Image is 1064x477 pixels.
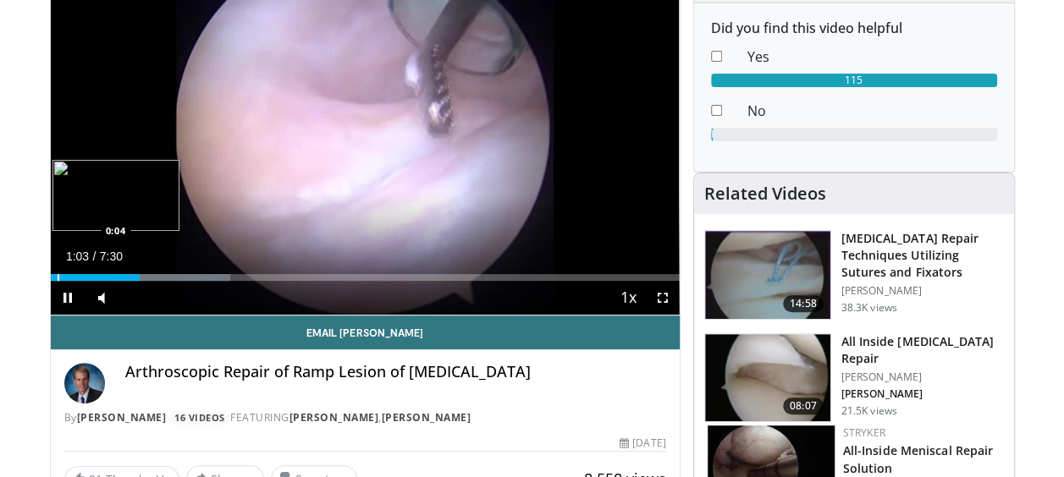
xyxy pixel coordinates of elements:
[704,184,826,204] h4: Related Videos
[125,363,666,381] h4: Arthroscopic Repair of Ramp Lesion of [MEDICAL_DATA]
[704,333,1004,423] a: 08:07 All Inside [MEDICAL_DATA] Repair [PERSON_NAME] [PERSON_NAME] 21.5K views
[841,333,1004,367] h3: All Inside [MEDICAL_DATA] Repair
[289,410,379,425] a: [PERSON_NAME]
[705,334,830,422] img: heCDP4pTuni5z6vX4xMDoxOjA4MTsiGN.150x105_q85_crop-smart_upscale.jpg
[843,442,994,476] a: All-Inside Meniscal Repair Solution
[841,284,1004,298] p: [PERSON_NAME]
[735,101,1010,121] dd: No
[612,281,646,315] button: Playback Rate
[93,249,96,263] span: /
[711,74,997,87] div: 115
[711,20,997,36] h6: Did you find this video helpful
[64,363,105,403] img: Avatar
[51,274,680,281] div: Progress Bar
[841,370,1004,384] p: [PERSON_NAME]
[382,410,471,425] a: [PERSON_NAME]
[735,47,1010,67] dd: Yes
[52,160,179,231] img: image.jpeg
[841,301,897,315] p: 38.3K views
[841,404,897,418] p: 21.5K views
[77,410,167,425] a: [PERSON_NAME]
[100,249,123,263] span: 7:30
[51,281,85,315] button: Pause
[841,387,1004,401] p: [PERSON_NAME]
[66,249,89,263] span: 1:03
[783,397,824,414] span: 08:07
[705,231,830,319] img: kurz_3.png.150x105_q85_crop-smart_upscale.jpg
[169,411,231,425] a: 16 Videos
[64,410,666,425] div: By FEATURING ,
[711,128,714,141] div: 1
[620,436,665,451] div: [DATE]
[51,315,680,349] a: Email [PERSON_NAME]
[704,230,1004,320] a: 14:58 [MEDICAL_DATA] Repair Techniques Utilizing Sutures and Fixators [PERSON_NAME] 38.3K views
[85,281,119,315] button: Mute
[843,425,885,440] a: Stryker
[646,281,680,315] button: Fullscreen
[841,230,1004,281] h3: [MEDICAL_DATA] Repair Techniques Utilizing Sutures and Fixators
[783,295,824,312] span: 14:58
